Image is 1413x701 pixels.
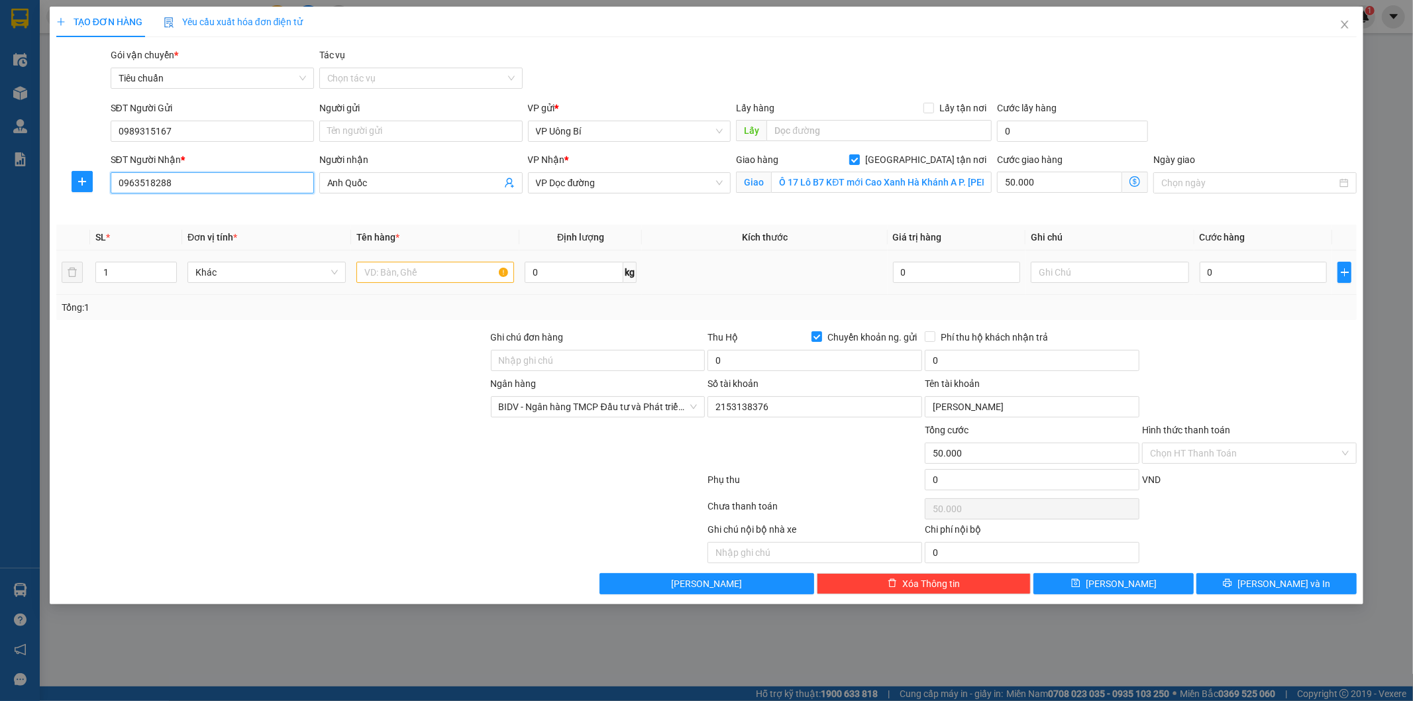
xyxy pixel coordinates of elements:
[319,50,346,60] label: Tác vụ
[671,576,742,591] span: [PERSON_NAME]
[1129,176,1140,187] span: dollar-circle
[925,425,968,435] span: Tổng cước
[116,74,185,85] strong: 02033 616 626 -
[707,499,924,522] div: Chưa thanh toán
[528,154,565,165] span: VP Nhận
[1161,176,1337,190] input: Ngày giao
[164,17,174,28] img: icon
[817,573,1031,594] button: deleteXóa Thông tin
[9,86,28,151] img: logo
[997,121,1148,142] input: Cước lấy hàng
[72,171,93,192] button: plus
[62,262,83,283] button: delete
[902,576,960,591] span: Xóa Thông tin
[742,232,788,243] span: Kích thước
[119,68,306,88] span: Tiêu chuẩn
[1142,474,1161,485] span: VND
[319,152,523,167] div: Người nhận
[935,330,1053,345] span: Phí thu hộ khách nhận trả
[822,330,922,345] span: Chuyển khoản ng. gửi
[736,103,774,113] span: Lấy hàng
[111,50,178,60] span: Gói vận chuyển
[997,103,1057,113] label: Cước lấy hàng
[72,176,92,187] span: plus
[504,178,515,188] span: user-add
[30,74,185,97] span: Gửi hàng Hạ Long: Hotline:
[623,262,637,283] span: kg
[766,120,992,141] input: Dọc đường
[1086,576,1157,591] span: [PERSON_NAME]
[195,262,338,282] span: Khác
[34,7,182,21] strong: Công ty TNHH Phúc Xuyên
[1025,225,1194,250] th: Ghi chú
[707,396,922,417] input: Số tài khoản
[32,24,183,71] span: Gửi hàng [GEOGRAPHIC_DATA]: Hotline:
[536,121,723,141] span: VP Uông Bí
[319,101,523,115] div: Người gửi
[356,232,399,243] span: Tên hàng
[1237,576,1330,591] span: [PERSON_NAME] và In
[1031,262,1189,283] input: Ghi Chú
[1223,578,1232,589] span: printer
[1200,232,1245,243] span: Cước hàng
[997,154,1063,165] label: Cước giao hàng
[111,101,314,115] div: SĐT Người Gửi
[33,36,183,59] strong: 024 3236 3236 -
[893,232,942,243] span: Giá trị hàng
[164,17,303,27] span: Yêu cầu xuất hóa đơn điện tử
[600,573,814,594] button: [PERSON_NAME]
[95,232,106,243] span: SL
[707,472,924,496] div: Phụ thu
[707,332,738,343] span: Thu Hộ
[736,154,778,165] span: Giao hàng
[91,48,183,71] strong: 0888 827 827 - 0848 827 827
[187,232,237,243] span: Đơn vị tính
[491,350,706,371] input: Ghi chú đơn hàng
[925,522,1139,542] div: Chi phí nội bộ
[111,152,314,167] div: SĐT Người Nhận
[356,262,515,283] input: VD: Bàn, Ghế
[1337,262,1352,283] button: plus
[888,578,897,589] span: delete
[62,300,545,315] div: Tổng: 1
[557,232,604,243] span: Định lượng
[925,396,1139,417] input: Tên tài khoản
[925,378,980,389] label: Tên tài khoản
[893,262,1020,283] input: 0
[187,89,266,103] span: UB1210251021
[96,86,154,97] strong: 0886 027 027
[736,172,771,193] span: Giao
[1339,19,1350,30] span: close
[736,120,766,141] span: Lấy
[536,173,723,193] span: VP Dọc đường
[499,397,698,417] span: BIDV - Ngân hàng TMCP Đầu tư và Phát triển Việt Nam
[1326,7,1363,44] button: Close
[1033,573,1194,594] button: save[PERSON_NAME]
[997,172,1122,193] input: Cước giao hàng
[1338,267,1351,278] span: plus
[1153,154,1195,165] label: Ngày giao
[1071,578,1080,589] span: save
[771,172,992,193] input: Giao tận nơi
[491,378,537,389] label: Ngân hàng
[491,332,564,343] label: Ghi chú đơn hàng
[707,542,922,563] input: Nhập ghi chú
[1142,425,1230,435] label: Hình thức thanh toán
[934,101,992,115] span: Lấy tận nơi
[56,17,142,27] span: TẠO ĐƠN HÀNG
[707,522,922,542] div: Ghi chú nội bộ nhà xe
[707,378,759,389] label: Số tài khoản
[56,17,66,27] span: plus
[860,152,992,167] span: [GEOGRAPHIC_DATA] tận nơi
[528,101,731,115] div: VP gửi
[1196,573,1357,594] button: printer[PERSON_NAME] và In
